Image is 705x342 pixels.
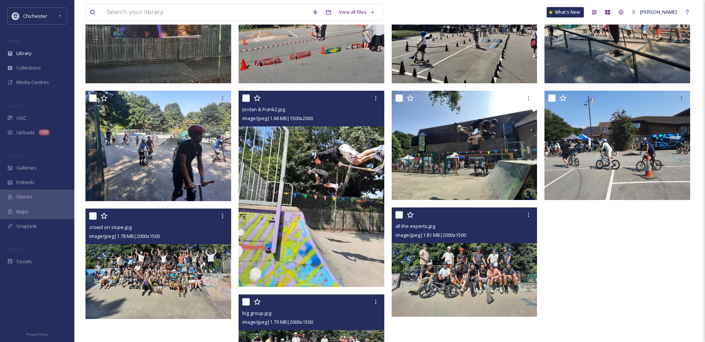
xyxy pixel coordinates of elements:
[392,207,537,317] img: all the experts.jpg
[16,223,37,230] span: SnapLink
[16,164,36,171] span: Galleries
[16,79,49,86] span: Media Centres
[544,91,690,200] img: Fusion Extreme area.jpg
[7,103,23,109] span: COLLECT
[16,50,31,57] span: Library
[89,224,132,230] span: crowd on slope.jpg
[85,91,233,201] img: Scoot train.jpg
[16,193,32,200] span: Stories
[16,258,32,265] span: Socials
[103,4,308,20] input: Search your library
[16,129,35,136] span: Uploads
[242,106,285,113] span: Jordan & Frank2.jpg
[392,91,537,200] img: Jordan & Frank.jpg
[16,64,41,71] span: Collections
[26,329,48,338] a: Privacy Policy
[335,5,379,19] a: View all files
[85,209,233,319] img: crowd on slope.jpg
[242,319,313,325] span: image/jpeg | 1.79 MB | 2000 x 1500
[640,9,677,15] span: [PERSON_NAME]
[242,310,271,316] span: big group.jpg
[26,332,48,337] span: Privacy Policy
[395,232,466,238] span: image/jpeg | 1.81 MB | 2000 x 1500
[39,129,50,135] div: 188
[7,38,20,44] span: MEDIA
[12,12,19,20] img: Logo_of_Chichester_District_Council.png
[547,7,584,17] a: What's New
[242,115,313,122] span: image/jpeg | 1.68 MB | 1500 x 2000
[16,208,29,215] span: Maps
[23,13,47,19] span: Chichester
[16,114,26,122] span: UGC
[7,246,22,252] span: SOCIALS
[89,233,160,239] span: image/jpeg | 1.78 MB | 2000 x 1500
[395,223,435,229] span: all the experts.jpg
[628,5,680,19] a: [PERSON_NAME]
[7,153,25,158] span: WIDGETS
[16,179,35,186] span: Embeds
[239,91,386,287] img: Jordan & Frank2.jpg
